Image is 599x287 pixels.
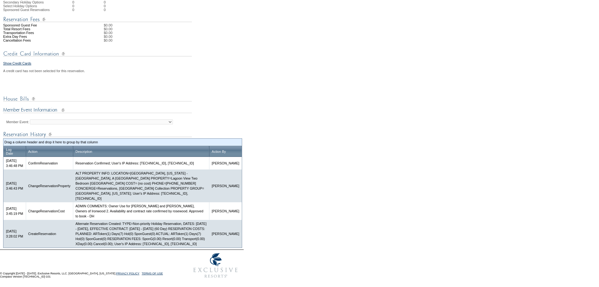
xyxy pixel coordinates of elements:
td: [PERSON_NAME] [209,169,242,202]
td: [PERSON_NAME] [209,202,242,220]
a: LogDate [6,148,13,155]
td: Reservation Confirmed; User's IP Address: [TECHNICAL_ID], [TECHNICAL_ID] [73,157,209,169]
a: Description [75,150,92,153]
td: Cancellation Fees [3,38,72,42]
td: 0 [72,4,104,8]
td: [DATE] 3:28:02 PM [3,220,26,248]
td: Alternate Reservation Created: TYPE=Non-priority Holiday Reservation, DATES: [DATE] - [DATE], EFF... [73,220,209,248]
td: ChangeReservationCost [26,202,73,220]
td: $0.00 [104,35,242,38]
td: ADMIN COMMENTS: Owner Use for [PERSON_NAME] and [PERSON_NAME], Owners of Ironwood 2. Availability... [73,202,209,220]
img: Member Event [3,106,192,114]
td: Total Resort Fees [3,27,72,31]
td: $0.00 [104,31,242,35]
a: Show Credit Cards [3,61,31,65]
td: $0.00 [104,23,242,27]
a: Action By [212,150,226,153]
a: TERMS OF USE [142,272,163,275]
div: A credit card has not been selected for this reservation. [3,69,242,73]
td: 0 [72,0,104,4]
span: Sponsored Guest Reservations [3,8,50,12]
a: PRIVACY POLICY [116,272,139,275]
td: Sponsored Guest Fee [3,23,72,27]
td: [DATE] 3:46:43 PM [3,169,26,202]
td: [DATE] 3:46:48 PM [3,157,26,169]
td: ChangeReservationProperty [26,169,73,202]
td: 0 [104,0,110,4]
td: $0.00 [104,38,242,42]
td: [PERSON_NAME] [209,157,242,169]
td: 0 [104,4,110,8]
label: Member Event: [6,120,29,124]
img: Exclusive Resorts [187,250,244,281]
td: Drag a column header and drop it here to group by that column [4,140,241,145]
img: Credit Card Information [3,50,192,58]
td: 0 [72,8,104,12]
td: Transportation Fees [3,31,72,35]
td: ALT PROPERTY INFO: LOCATION=[GEOGRAPHIC_DATA], [US_STATE] - [GEOGRAPHIC_DATA], A [GEOGRAPHIC_DATA... [73,169,209,202]
th: Drag to group or reorder [26,146,73,157]
td: [DATE] 3:45:19 PM [3,202,26,220]
a: Action [28,150,38,153]
td: 0 [104,8,110,12]
td: ConfirmReservation [26,157,73,169]
span: Select Holiday Options [3,4,37,8]
td: Extra Day Fees [3,35,72,38]
img: House Bills [3,95,192,103]
span: Secondary Holiday Options [3,0,44,4]
td: $0.00 [104,27,242,31]
img: Reservation Fees [3,15,192,23]
td: CreateReservation [26,220,73,248]
td: [PERSON_NAME] [209,220,242,248]
img: Reservation Log [3,130,192,138]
